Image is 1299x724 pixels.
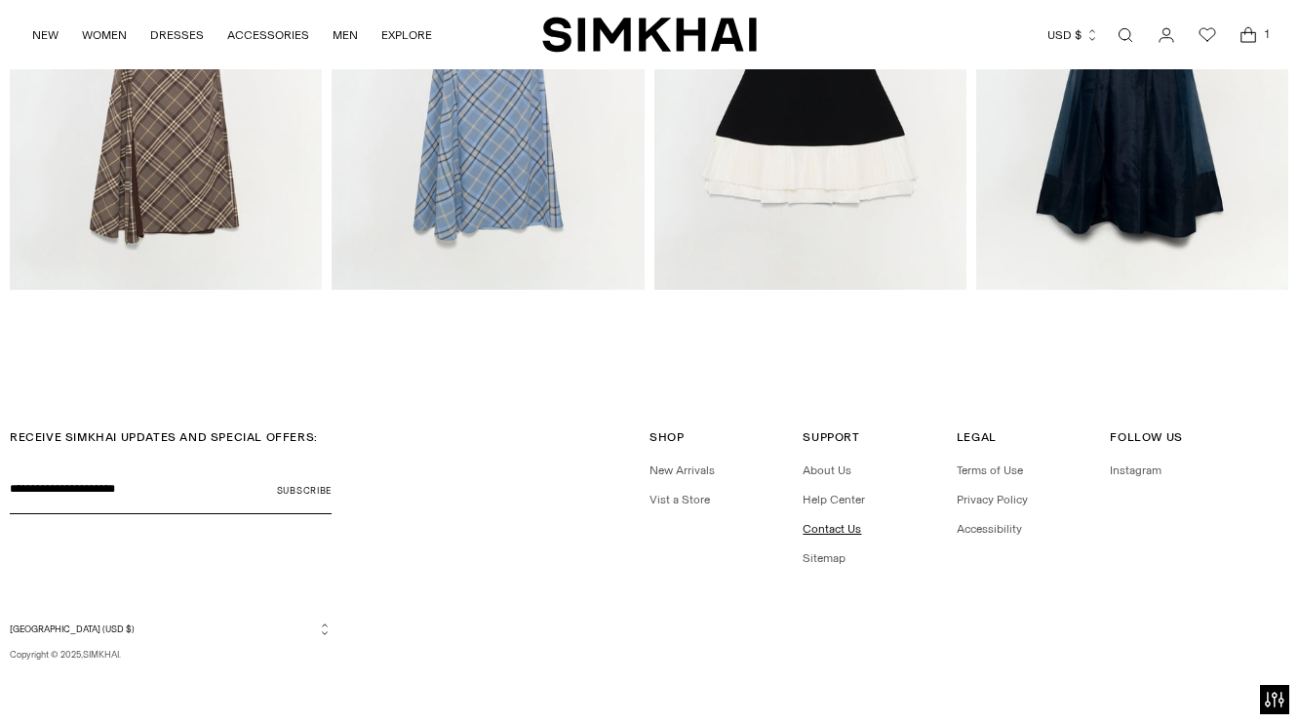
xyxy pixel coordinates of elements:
[83,649,119,660] a: SIMKHAI
[1047,14,1099,57] button: USD $
[803,551,846,565] a: Sitemap
[803,493,865,506] a: Help Center
[803,430,859,444] span: Support
[32,14,59,57] a: NEW
[10,430,318,444] span: RECEIVE SIMKHAI UPDATES AND SPECIAL OFFERS:
[1110,430,1182,444] span: Follow Us
[277,465,332,514] button: Subscribe
[1110,463,1161,477] a: Instagram
[227,14,309,57] a: ACCESSORIES
[333,14,358,57] a: MEN
[10,622,332,636] button: [GEOGRAPHIC_DATA] (USD $)
[1147,16,1186,55] a: Go to the account page
[10,648,332,662] p: Copyright © 2025, .
[381,14,432,57] a: EXPLORE
[803,463,851,477] a: About Us
[803,522,861,536] a: Contact Us
[957,493,1028,506] a: Privacy Policy
[1258,25,1276,43] span: 1
[150,14,204,57] a: DRESSES
[649,493,710,506] a: Vist a Store
[957,430,997,444] span: Legal
[649,430,684,444] span: Shop
[82,14,127,57] a: WOMEN
[957,463,1023,477] a: Terms of Use
[649,463,715,477] a: New Arrivals
[1229,16,1268,55] a: Open cart modal
[1106,16,1145,55] a: Open search modal
[542,16,757,54] a: SIMKHAI
[1188,16,1227,55] a: Wishlist
[957,522,1022,536] a: Accessibility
